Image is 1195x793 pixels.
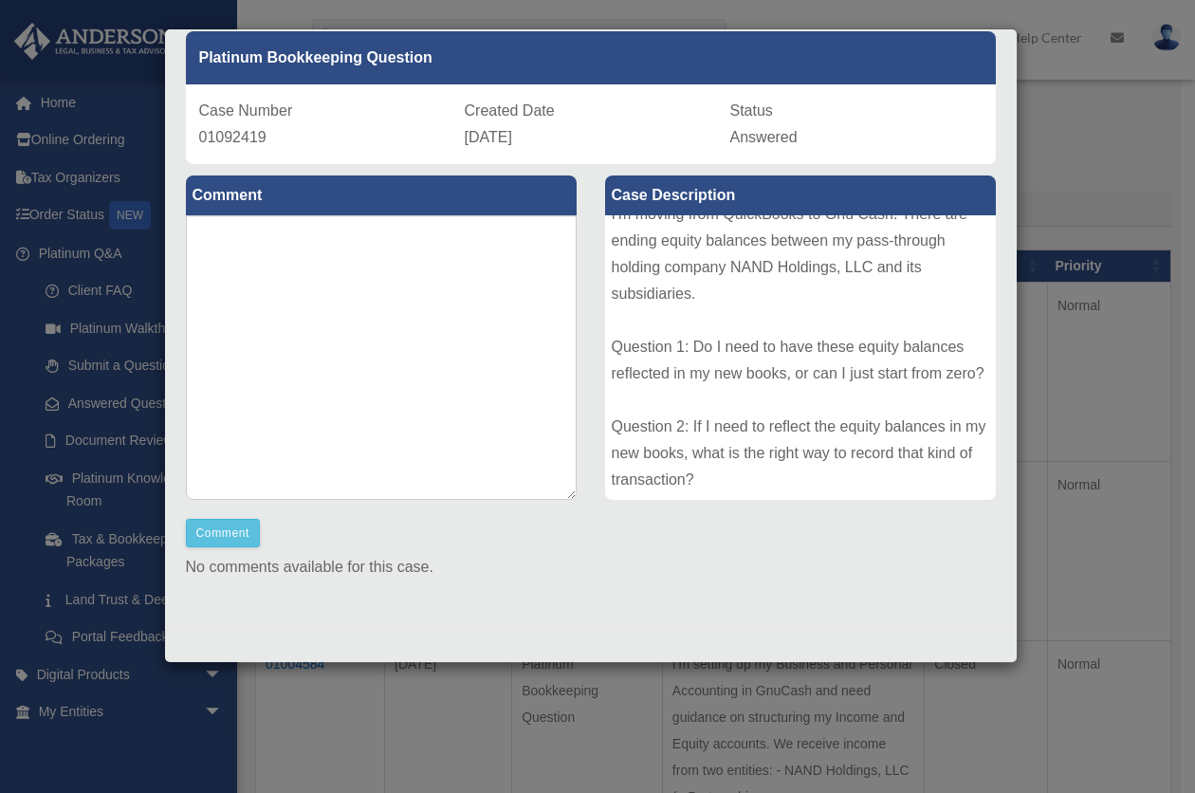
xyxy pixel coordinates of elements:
span: Created Date [465,102,555,119]
div: I'm moving from QuickBooks to Gnu Cash. There are ending equity balances between my pass-through ... [605,215,996,500]
button: Comment [186,519,261,547]
label: Case Description [605,175,996,215]
span: Status [730,102,773,119]
span: [DATE] [465,129,512,145]
span: Answered [730,129,798,145]
label: Comment [186,175,577,215]
span: Case Number [199,102,293,119]
span: 01092419 [199,129,267,145]
div: Platinum Bookkeeping Question [186,31,996,84]
p: No comments available for this case. [186,554,996,581]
